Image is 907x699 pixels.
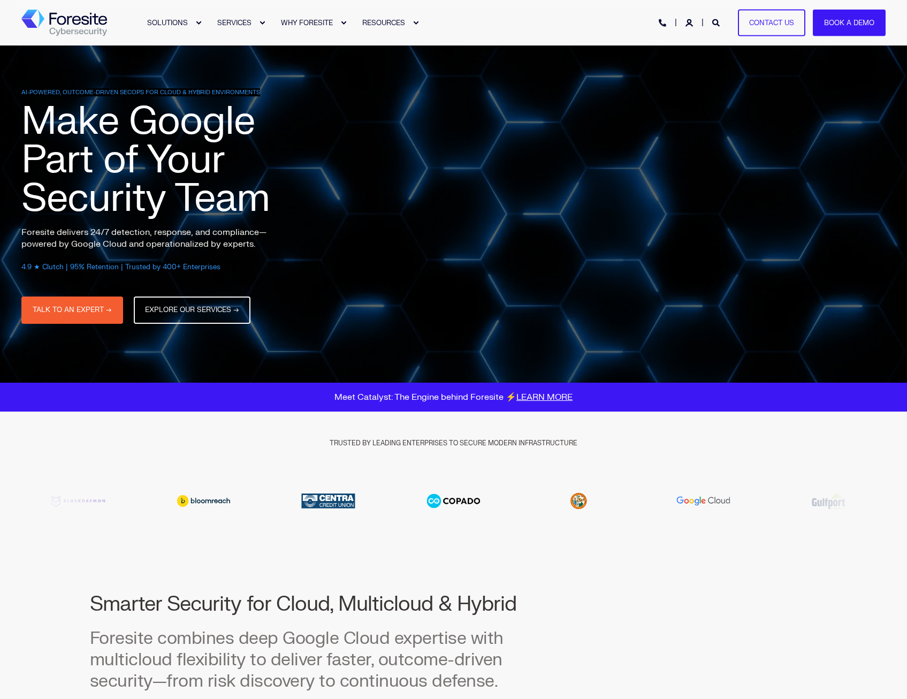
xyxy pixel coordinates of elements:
img: Centra Credit Union logo [275,485,382,517]
div: 7 / 20 [646,485,761,517]
a: Open Search [712,18,722,27]
a: TALK TO AN EXPERT → [21,297,123,324]
p: Foresite delivers 24/7 detection, response, and compliance—powered by Google Cloud and operationa... [21,226,289,250]
img: Blockdaemon logo [25,485,132,517]
span: SOLUTIONS [147,18,188,27]
img: Gulfport Energy logo [775,485,882,517]
span: TRUSTED BY LEADING ENTERPRISES TO SECURE MODERN INFRASTRUCTURE [330,439,577,447]
div: Expand RESOURCES [413,20,419,26]
div: 8 / 20 [771,485,886,517]
div: Expand SOLUTIONS [195,20,202,26]
div: 6 / 20 [521,485,636,517]
a: Back to Home [21,10,107,36]
h2: Smarter Security for Cloud, Multicloud & Hybrid [90,592,554,618]
span: AI-POWERED, OUTCOME-DRIVEN SECOPS FOR CLOUD & HYBRID ENVIRONMENTS [21,88,260,96]
div: 3 / 20 [146,495,261,507]
a: Login [685,18,695,27]
span: WHY FORESITE [281,18,333,27]
span: RESOURCES [362,18,405,27]
div: 2 / 20 [21,485,136,517]
a: Book a Demo [813,9,886,36]
img: Google Cloud logo [650,485,757,517]
span: Meet Catalyst: The Engine behind Foresite ⚡️ [334,392,573,402]
a: Contact Us [738,9,805,36]
span: 4.9 ★ Clutch | 95% Retention | Trusted by 400+ Enterprises [21,263,220,271]
div: Expand WHY FORESITE [340,20,347,26]
img: Copado logo [400,485,507,517]
span: Make Google Part of Your Security Team [21,97,270,223]
img: Florida Department State logo [525,485,632,517]
img: Bloomreach logo [150,495,257,507]
div: 5 / 20 [397,485,511,517]
a: LEARN MORE [516,392,573,402]
h3: Foresite combines deep Google Cloud expertise with multicloud flexibility to deliver faster, outc... [90,628,554,692]
div: Expand SERVICES [259,20,265,26]
a: EXPLORE OUR SERVICES → [134,297,250,324]
div: 4 / 20 [271,485,386,517]
img: Foresite logo, a hexagon shape of blues with a directional arrow to the right hand side, and the ... [21,10,107,36]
